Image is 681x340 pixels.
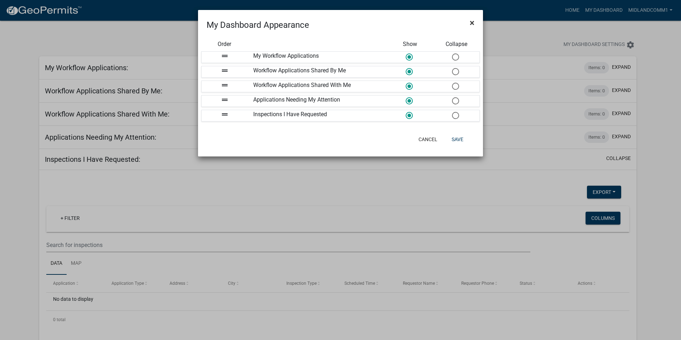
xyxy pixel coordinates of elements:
[220,52,229,60] i: drag_handle
[220,110,229,119] i: drag_handle
[248,52,387,63] div: My Workflow Applications
[387,40,433,48] div: Show
[433,40,480,48] div: Collapse
[446,133,469,146] button: Save
[413,133,443,146] button: Cancel
[248,66,387,77] div: Workflow Applications Shared By Me
[220,66,229,75] i: drag_handle
[248,110,387,121] div: Inspections I Have Requested
[220,96,229,104] i: drag_handle
[201,40,248,48] div: Order
[470,18,474,28] span: ×
[207,19,309,31] h4: My Dashboard Appearance
[464,13,480,33] button: Close
[248,81,387,92] div: Workflow Applications Shared With Me
[220,81,229,89] i: drag_handle
[248,96,387,107] div: Applications Needing My Attention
